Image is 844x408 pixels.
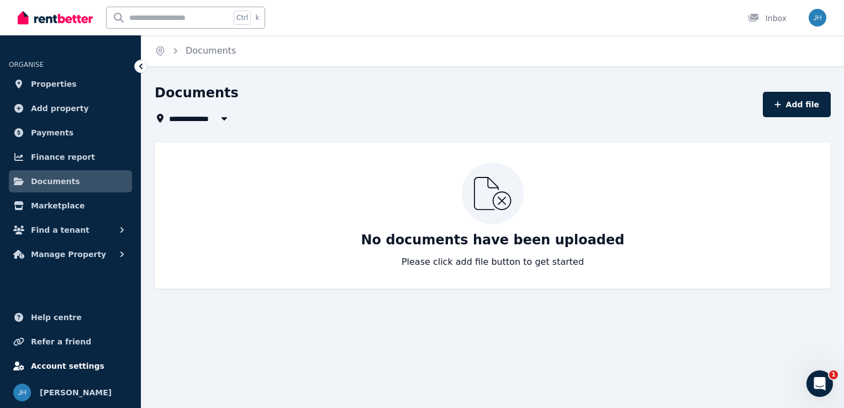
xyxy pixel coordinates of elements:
a: Properties [9,73,132,95]
span: Help centre [31,311,82,324]
a: Documents [186,45,236,56]
span: Payments [31,126,73,139]
span: Account settings [31,359,104,373]
a: Help centre [9,306,132,328]
button: Manage Property [9,243,132,265]
span: 1 [829,370,838,379]
h1: Documents [155,84,239,102]
img: RentBetter [18,9,93,26]
a: Finance report [9,146,132,168]
a: Refer a friend [9,331,132,353]
span: Documents [31,175,80,188]
img: Jana Haida [13,384,31,401]
nav: Breadcrumb [141,35,249,66]
span: Refer a friend [31,335,91,348]
button: Add file [763,92,831,117]
a: Payments [9,122,132,144]
span: Find a tenant [31,223,89,237]
span: Ctrl [234,11,251,25]
p: Please click add file button to get started [402,255,584,269]
span: k [255,13,259,22]
span: Manage Property [31,248,106,261]
span: [PERSON_NAME] [40,386,112,399]
p: No documents have been uploaded [361,231,625,249]
a: Marketplace [9,195,132,217]
span: Marketplace [31,199,85,212]
a: Documents [9,170,132,192]
img: Jana Haida [809,9,826,27]
span: Properties [31,77,77,91]
span: Finance report [31,150,95,164]
span: Add property [31,102,89,115]
div: Inbox [748,13,787,24]
a: Add property [9,97,132,119]
a: Account settings [9,355,132,377]
button: Find a tenant [9,219,132,241]
iframe: Intercom live chat [806,370,833,397]
span: ORGANISE [9,61,44,69]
